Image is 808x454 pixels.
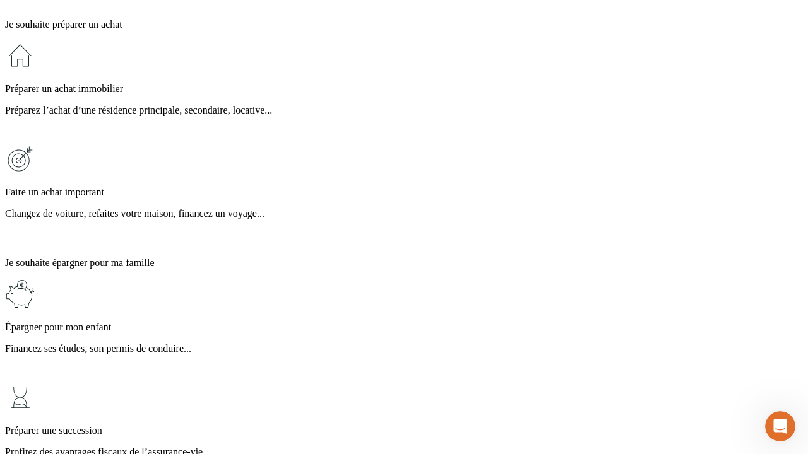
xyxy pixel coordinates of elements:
[5,257,803,269] p: Je souhaite épargner pour ma famille
[5,83,803,95] p: Préparer un achat immobilier
[5,105,803,116] p: Préparez l’achat d’une résidence principale, secondaire, locative...
[5,343,803,354] p: Financez ses études, son permis de conduire...
[5,19,803,30] p: Je souhaite préparer un achat
[5,187,803,198] p: Faire un achat important
[5,322,803,333] p: Épargner pour mon enfant
[5,208,803,219] p: Changez de voiture, refaites votre maison, financez un voyage...
[5,425,803,436] p: Préparer une succession
[765,411,795,441] iframe: Intercom live chat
